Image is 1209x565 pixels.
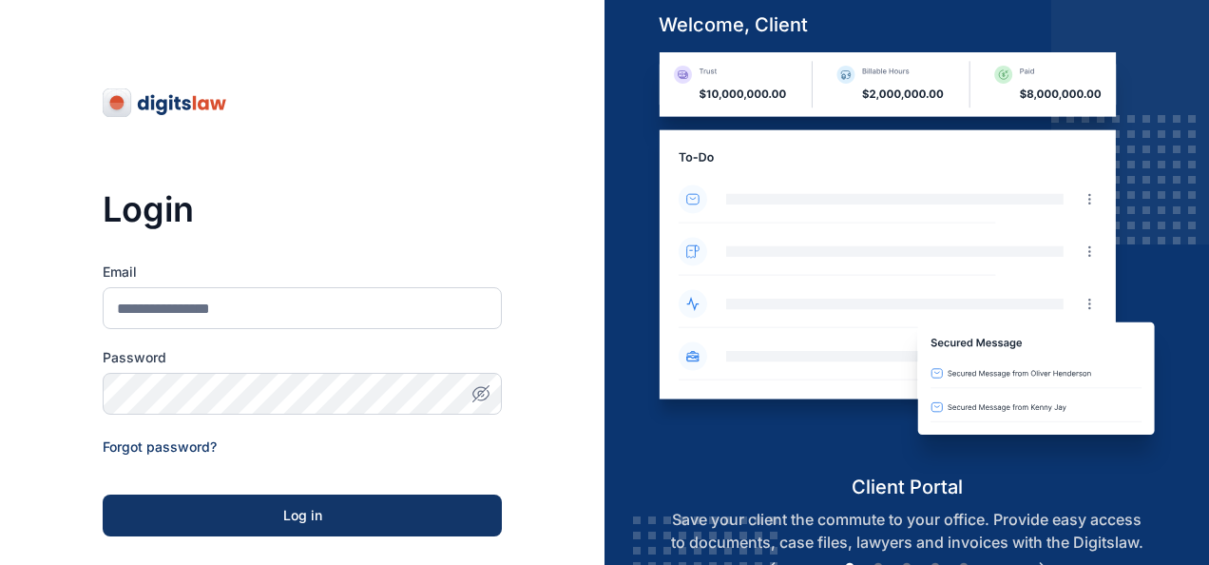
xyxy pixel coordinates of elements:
[103,190,502,228] h3: Login
[103,263,502,282] label: Email
[643,11,1171,38] h5: welcome, client
[643,52,1171,474] img: client-portal
[643,474,1171,500] h5: client portal
[103,348,502,367] label: Password
[103,88,228,118] img: digitslaw-logo
[643,508,1171,554] p: Save your client the commute to your office. Provide easy access to documents, case files, lawyer...
[103,438,217,455] a: Forgot password?
[103,495,502,536] button: Log in
[133,506,471,525] div: Log in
